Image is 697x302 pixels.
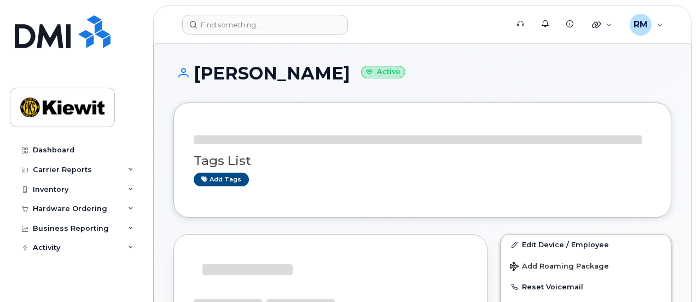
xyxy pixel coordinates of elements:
button: Add Roaming Package [501,254,671,277]
a: Edit Device / Employee [501,235,671,254]
h1: [PERSON_NAME] [173,64,671,83]
a: Add tags [194,173,249,186]
h3: Tags List [194,154,651,168]
span: Add Roaming Package [510,262,609,272]
small: Active [361,66,405,78]
button: Reset Voicemail [501,277,671,297]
